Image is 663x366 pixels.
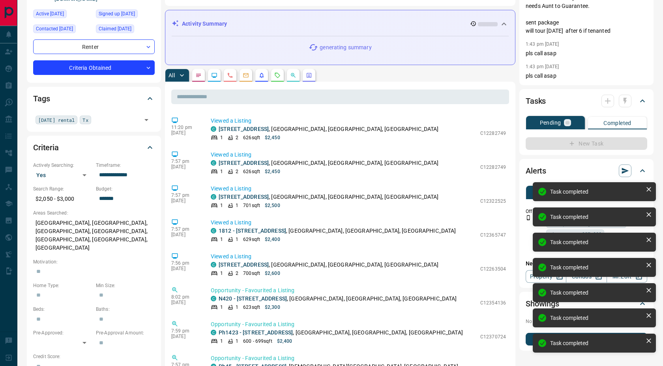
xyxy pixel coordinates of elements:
[33,192,92,205] p: $2,050 - $3,000
[33,60,155,75] div: Criteria Obtained
[526,95,546,107] h2: Tasks
[550,340,642,346] div: Task completed
[265,168,280,175] p: $2,450
[526,318,647,325] p: No showings booked
[211,72,217,78] svg: Lead Browsing Activity
[219,125,439,133] p: , [GEOGRAPHIC_DATA], [GEOGRAPHIC_DATA], [GEOGRAPHIC_DATA]
[219,261,439,269] p: , [GEOGRAPHIC_DATA], [GEOGRAPHIC_DATA], [GEOGRAPHIC_DATA]
[99,25,131,33] span: Claimed [DATE]
[219,160,269,166] a: [STREET_ADDRESS]
[211,354,506,362] p: Opportunity - Favourited a Listing
[480,130,506,137] p: C12282749
[526,91,647,110] div: Tasks
[171,266,199,271] p: [DATE]
[211,330,216,335] div: condos.ca
[171,164,199,170] p: [DATE]
[265,134,280,141] p: $2,450
[320,43,371,52] p: generating summary
[96,162,155,169] p: Timeframe:
[306,72,312,78] svg: Agent Actions
[33,39,155,54] div: Renter
[211,228,216,233] div: condos.ca
[236,202,238,209] p: 1
[219,261,269,268] a: [STREET_ADDRESS]
[33,217,155,254] p: [GEOGRAPHIC_DATA], [GEOGRAPHIC_DATA], [GEOGRAPHIC_DATA], [GEOGRAPHIC_DATA], [GEOGRAPHIC_DATA], [G...
[99,10,135,18] span: Signed up [DATE]
[33,353,155,360] p: Credit Score:
[171,226,199,232] p: 7:57 pm
[219,295,457,303] p: , [GEOGRAPHIC_DATA], [GEOGRAPHIC_DATA], [GEOGRAPHIC_DATA]
[550,239,642,245] div: Task completed
[236,236,238,243] p: 1
[480,265,506,273] p: C12263504
[243,202,260,209] p: 701 sqft
[33,329,92,336] p: Pre-Approved:
[211,117,506,125] p: Viewed a Listing
[480,198,506,205] p: C12322525
[141,114,152,125] button: Open
[171,260,199,266] p: 7:56 pm
[33,141,59,154] h2: Criteria
[96,282,155,289] p: Min Size:
[219,126,269,132] a: [STREET_ADDRESS]
[480,333,506,340] p: C12370724
[172,17,509,31] div: Activity Summary
[96,306,155,313] p: Baths:
[96,24,155,35] div: Wed Sep 03 2025
[526,333,647,345] button: New Showing
[526,208,541,215] p: Off
[526,297,559,310] h2: Showings
[277,338,292,345] p: $2,400
[171,300,199,305] p: [DATE]
[211,194,216,200] div: condos.ca
[243,168,260,175] p: 626 sqft
[36,25,73,33] span: Contacted [DATE]
[480,232,506,239] p: C12365747
[236,304,238,311] p: 1
[38,116,75,124] span: [DATE] rental
[36,10,64,18] span: Active [DATE]
[219,159,439,167] p: , [GEOGRAPHIC_DATA], [GEOGRAPHIC_DATA], [GEOGRAPHIC_DATA]
[219,329,293,336] a: Ph1423 - [STREET_ADDRESS]
[211,160,216,166] div: condos.ca
[211,252,506,261] p: Viewed a Listing
[603,120,631,126] p: Completed
[243,236,260,243] p: 629 sqft
[220,304,223,311] p: 1
[33,306,92,313] p: Beds:
[526,161,647,180] div: Alerts
[220,270,223,277] p: 1
[171,328,199,334] p: 7:59 pm
[526,41,559,47] p: 1:43 pm [DATE]
[195,72,202,78] svg: Notes
[211,151,506,159] p: Viewed a Listing
[33,185,92,192] p: Search Range:
[480,299,506,306] p: C12354136
[33,24,92,35] div: Wed Sep 03 2025
[33,282,92,289] p: Home Type:
[171,192,199,198] p: 7:57 pm
[526,260,647,268] p: New Alert:
[211,218,506,227] p: Viewed a Listing
[550,289,642,296] div: Task completed
[220,134,223,141] p: 1
[265,270,280,277] p: $2,600
[219,295,287,302] a: N420 - [STREET_ADDRESS]
[211,126,216,132] div: condos.ca
[33,258,155,265] p: Motivation:
[550,189,642,195] div: Task completed
[526,215,531,220] svg: Push Notification Only
[550,214,642,220] div: Task completed
[33,169,92,181] div: Yes
[526,294,647,313] div: Showings
[243,304,260,311] p: 623 sqft
[211,320,506,329] p: Opportunity - Favourited a Listing
[169,73,175,78] p: All
[243,134,260,141] p: 626 sqft
[96,329,155,336] p: Pre-Approval Amount:
[220,168,223,175] p: 1
[33,89,155,108] div: Tags
[211,286,506,295] p: Opportunity - Favourited a Listing
[96,9,155,21] div: Wed Sep 03 2025
[182,20,227,28] p: Activity Summary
